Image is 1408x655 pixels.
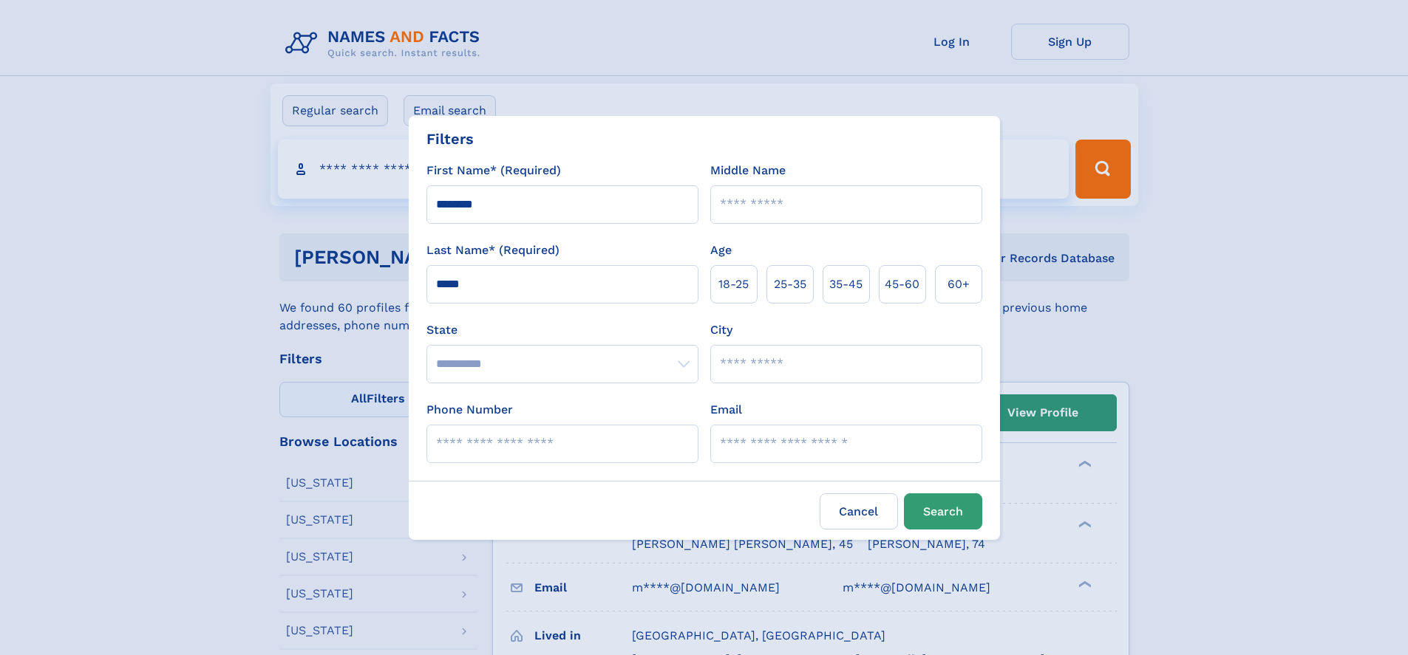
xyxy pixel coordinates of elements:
label: First Name* (Required) [426,162,561,179]
label: Cancel [820,493,898,529]
span: 18‑25 [718,275,749,293]
span: 45‑60 [885,275,919,293]
div: Filters [426,128,474,150]
label: Email [710,401,742,419]
label: State [426,321,698,339]
label: Phone Number [426,401,513,419]
span: 35‑45 [829,275,863,293]
label: City [710,321,732,339]
span: 25‑35 [774,275,806,293]
label: Last Name* (Required) [426,241,560,259]
label: Age [710,241,732,259]
label: Middle Name [710,162,786,179]
span: 60+ [948,275,970,293]
button: Search [904,493,982,529]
